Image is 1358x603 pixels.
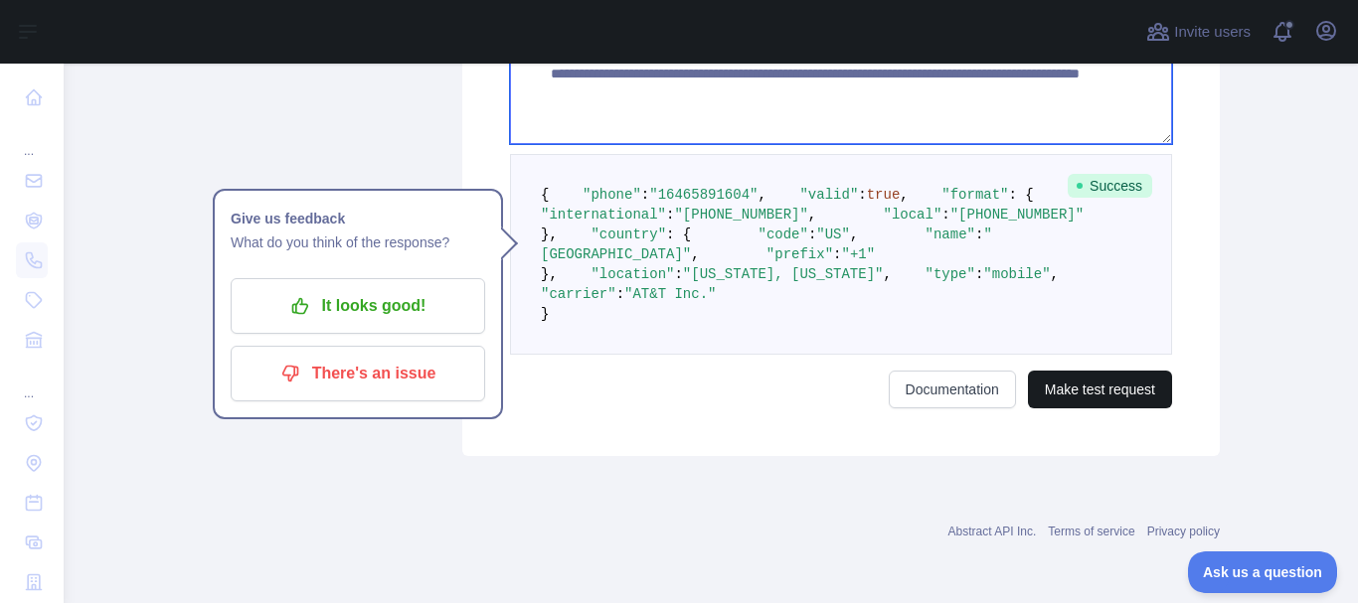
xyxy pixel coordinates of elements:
[1147,525,1220,538] a: Privacy policy
[624,286,716,302] span: "AT&T Inc."
[950,207,1084,223] span: "[PHONE_NUMBER]"
[975,266,983,282] span: :
[231,278,485,334] button: It looks good!
[1068,174,1152,198] span: Success
[649,187,758,203] span: "16465891604"
[941,207,949,223] span: :
[1174,21,1251,44] span: Invite users
[541,226,558,242] span: },
[841,246,875,262] span: "+1"
[231,207,485,230] h1: Give us feedback
[926,226,975,242] span: "name"
[808,207,816,223] span: ,
[850,226,858,242] span: ,
[1188,551,1338,593] iframe: Toggle Customer Support
[541,207,666,223] span: "international"
[799,187,858,203] span: "valid"
[1142,16,1255,48] button: Invite users
[691,246,699,262] span: ,
[674,266,682,282] span: :
[231,230,485,254] p: What do you think of the response?
[808,226,816,242] span: :
[616,286,624,302] span: :
[674,207,807,223] span: "[PHONE_NUMBER]"
[975,226,983,242] span: :
[858,187,866,203] span: :
[583,187,641,203] span: "phone"
[948,525,1037,538] a: Abstract API Inc.
[16,362,48,401] div: ...
[1009,187,1034,203] span: : {
[883,266,891,282] span: ,
[1048,525,1134,538] a: Terms of service
[246,289,470,323] p: It looks good!
[816,226,850,242] span: "US"
[683,266,884,282] span: "[US_STATE], [US_STATE]"
[591,226,666,242] span: "country"
[541,187,549,203] span: {
[641,187,649,203] span: :
[1028,371,1172,408] button: Make test request
[867,187,901,203] span: true
[591,266,674,282] span: "location"
[833,246,841,262] span: :
[666,207,674,223] span: :
[666,226,691,242] span: : {
[246,357,470,390] p: There's an issue
[926,266,975,282] span: "type"
[766,246,833,262] span: "prefix"
[900,187,908,203] span: ,
[758,226,807,242] span: "code"
[883,207,941,223] span: "local"
[16,119,48,159] div: ...
[983,266,1050,282] span: "mobile"
[541,266,558,282] span: },
[541,286,616,302] span: "carrier"
[231,346,485,401] button: There's an issue
[758,187,765,203] span: ,
[1051,266,1059,282] span: ,
[941,187,1008,203] span: "format"
[889,371,1016,408] a: Documentation
[541,306,549,322] span: }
